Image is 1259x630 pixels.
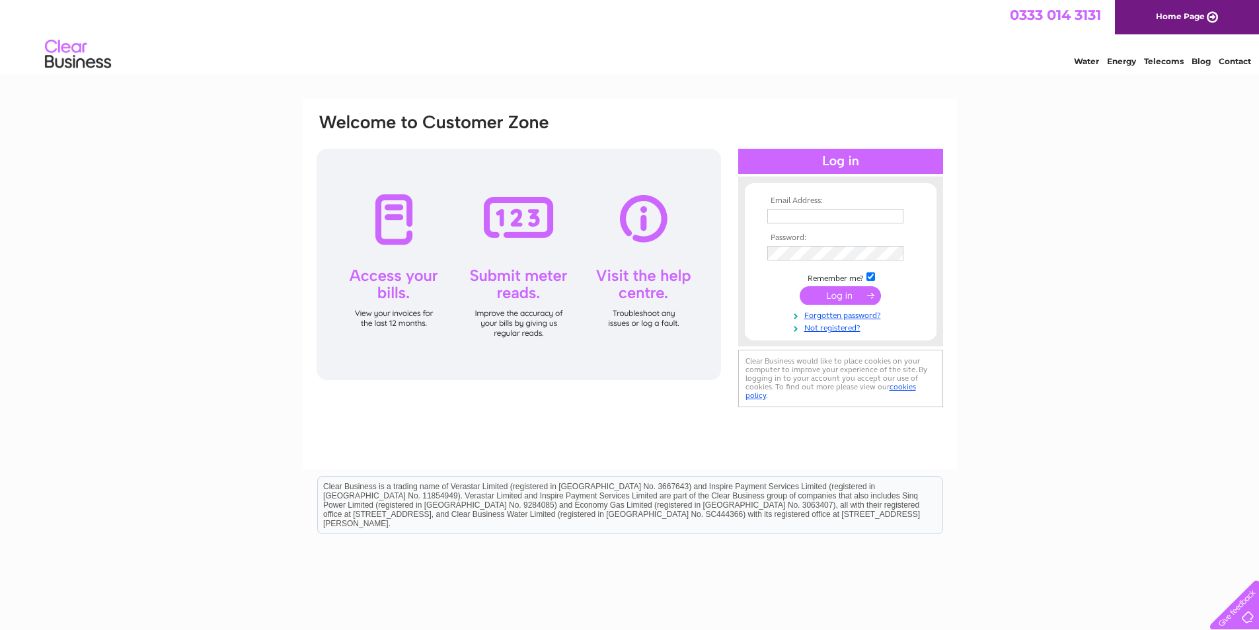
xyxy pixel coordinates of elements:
[767,321,917,333] a: Not registered?
[318,7,942,64] div: Clear Business is a trading name of Verastar Limited (registered in [GEOGRAPHIC_DATA] No. 3667643...
[1010,7,1101,23] a: 0333 014 3131
[1074,56,1099,66] a: Water
[1144,56,1184,66] a: Telecoms
[1107,56,1136,66] a: Energy
[44,34,112,75] img: logo.png
[764,196,917,206] th: Email Address:
[767,308,917,321] a: Forgotten password?
[738,350,943,407] div: Clear Business would like to place cookies on your computer to improve your experience of the sit...
[1192,56,1211,66] a: Blog
[764,270,917,284] td: Remember me?
[764,233,917,243] th: Password:
[800,286,881,305] input: Submit
[1219,56,1251,66] a: Contact
[745,382,916,400] a: cookies policy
